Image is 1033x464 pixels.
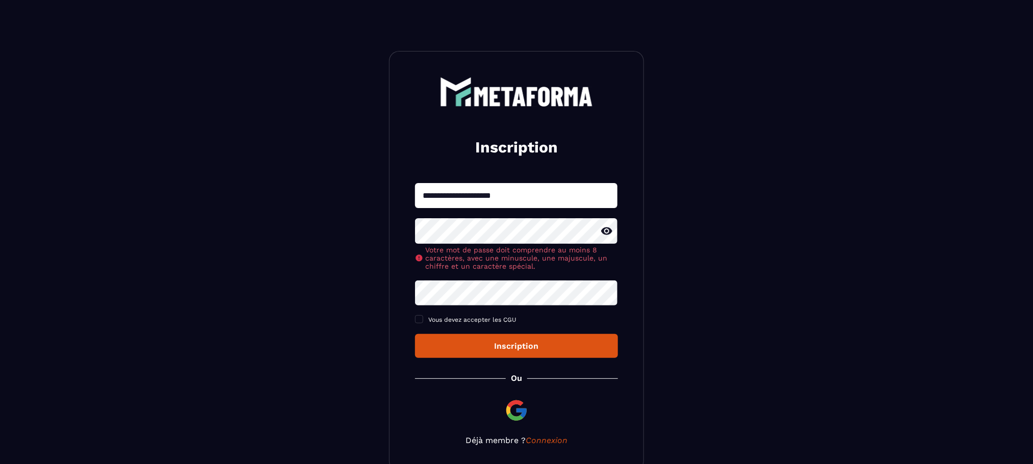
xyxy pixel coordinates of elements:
button: Inscription [415,334,618,358]
a: Connexion [526,435,567,445]
h2: Inscription [427,137,606,158]
p: Ou [511,373,522,383]
span: Votre mot de passe doit comprendre au moins 8 caractères, avec une minuscule, une majuscule, un c... [425,246,618,270]
p: Déjà membre ? [415,435,618,445]
img: google [504,398,529,423]
div: Inscription [423,341,610,351]
img: logo [440,77,593,107]
a: logo [415,77,618,107]
span: Vous devez accepter les CGU [428,316,516,323]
